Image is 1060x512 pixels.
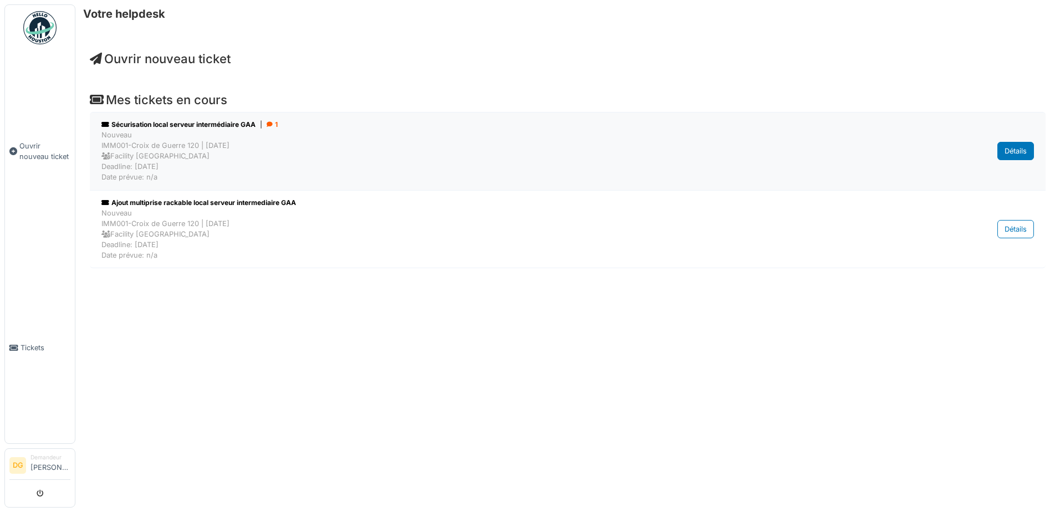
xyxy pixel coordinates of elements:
li: [PERSON_NAME] [30,453,70,477]
div: Ajout multiprise rackable local serveur intermediaire GAA [101,198,898,208]
img: Badge_color-CXgf-gQk.svg [23,11,57,44]
li: DG [9,457,26,474]
a: Sécurisation local serveur intermédiaire GAA| 1 NouveauIMM001-Croix de Guerre 120 | [DATE] Facili... [99,117,1037,186]
a: Ouvrir nouveau ticket [5,50,75,252]
div: Nouveau IMM001-Croix de Guerre 120 | [DATE] Facility [GEOGRAPHIC_DATA] Deadline: [DATE] Date prév... [101,130,898,183]
div: Nouveau IMM001-Croix de Guerre 120 | [DATE] Facility [GEOGRAPHIC_DATA] Deadline: [DATE] Date prév... [101,208,898,261]
h6: Votre helpdesk [83,7,165,21]
div: Détails [997,220,1034,238]
a: Tickets [5,252,75,443]
span: Ouvrir nouveau ticket [19,141,70,162]
a: Ajout multiprise rackable local serveur intermediaire GAA NouveauIMM001-Croix de Guerre 120 | [DA... [99,195,1037,264]
div: Demandeur [30,453,70,462]
span: | [260,120,262,130]
span: Tickets [21,342,70,353]
h4: Mes tickets en cours [90,93,1046,107]
a: DG Demandeur[PERSON_NAME] [9,453,70,480]
a: Ouvrir nouveau ticket [90,52,231,66]
div: Détails [997,142,1034,160]
div: Sécurisation local serveur intermédiaire GAA [101,120,898,130]
div: 1 [267,120,278,130]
